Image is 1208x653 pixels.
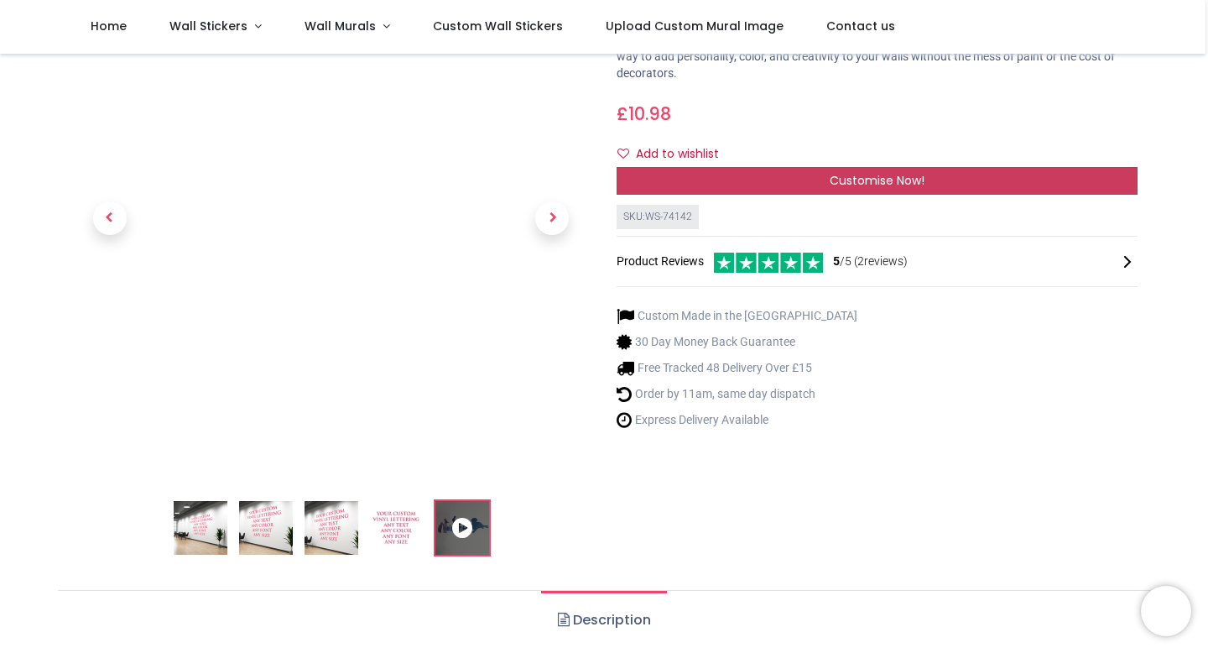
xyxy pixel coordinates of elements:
i: Add to wishlist [617,148,629,159]
img: WS-74142-04 [370,501,424,555]
a: Next [513,36,591,401]
span: Wall Stickers [169,18,247,34]
span: £ [617,102,671,126]
span: /5 ( 2 reviews) [833,253,908,270]
div: Product Reviews [617,250,1138,273]
span: 10.98 [628,102,671,126]
span: Upload Custom Mural Image [606,18,784,34]
a: Previous [70,36,148,401]
span: Custom Wall Stickers [433,18,563,34]
iframe: Brevo live chat [1141,586,1191,636]
p: Transform any space in minutes with our premium easy-to-apply wall stickers — the most affordable... [617,33,1138,82]
a: Description [541,591,666,650]
span: Customise Now! [830,172,924,189]
span: 5 [833,254,840,268]
li: Order by 11am, same day dispatch [617,385,857,403]
img: WS-74142-03 [305,501,358,555]
span: Contact us [826,18,895,34]
img: WS-74142-02 [239,501,293,555]
li: Express Delivery Available [617,411,857,429]
img: Custom Wall Sticker Quote Any Text & Colour - Vinyl Lettering [174,501,227,555]
li: 30 Day Money Back Guarantee [617,333,857,351]
div: SKU: WS-74142 [617,205,699,229]
span: Home [91,18,127,34]
span: Previous [93,201,127,235]
span: Next [535,201,569,235]
span: Wall Murals [305,18,376,34]
li: Free Tracked 48 Delivery Over £15 [617,359,857,377]
li: Custom Made in the [GEOGRAPHIC_DATA] [617,307,857,325]
button: Add to wishlistAdd to wishlist [617,140,733,169]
